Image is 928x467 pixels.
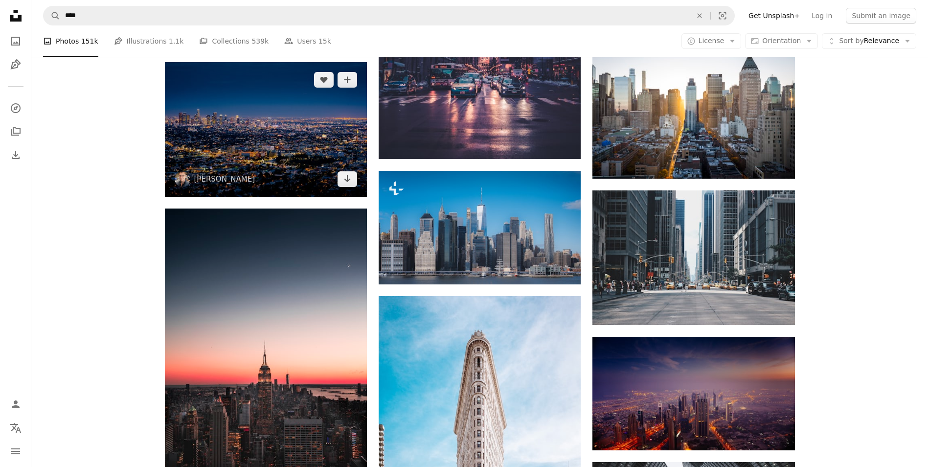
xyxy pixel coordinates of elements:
[592,190,794,325] img: pathway between high rise buildings
[743,8,806,23] a: Get Unsplash+
[592,337,794,450] img: aerial view photography of high rise building
[846,8,916,23] button: Submit an image
[711,6,734,25] button: Visual search
[6,55,25,74] a: Illustrations
[169,36,183,47] span: 1.1k
[822,33,916,49] button: Sort byRelevance
[251,36,269,47] span: 539k
[681,33,742,49] button: License
[6,6,25,27] a: Home — Unsplash
[6,145,25,165] a: Download History
[762,37,801,45] span: Orientation
[165,125,367,134] a: aerial photography of cityscape at night
[44,6,60,25] button: Search Unsplash
[6,122,25,141] a: Collections
[839,37,863,45] span: Sort by
[839,36,899,46] span: Relevance
[165,62,367,197] img: aerial photography of cityscape at night
[175,171,190,187] img: Go to Henning Witzel's profile
[114,25,184,57] a: Illustrations 1.1k
[379,171,581,284] img: a view of a large city with tall buildings
[806,8,838,23] a: Log in
[6,418,25,438] button: Language
[314,72,334,88] button: Like
[6,442,25,461] button: Menu
[199,25,269,57] a: Collections 539k
[379,223,581,232] a: a view of a large city with tall buildings
[699,37,724,45] span: License
[338,171,357,187] a: Download
[318,36,331,47] span: 15k
[6,395,25,414] a: Log in / Sign up
[284,25,331,57] a: Users 15k
[592,44,794,178] img: high rise buildings city scape photography
[592,106,794,115] a: high rise buildings city scape photography
[379,451,581,460] a: beige concrete building near cars
[6,98,25,118] a: Explore
[43,6,735,25] form: Find visuals sitewide
[338,72,357,88] button: Add to Collection
[745,33,818,49] button: Orientation
[592,389,794,397] a: aerial view photography of high rise building
[689,6,710,25] button: Clear
[592,253,794,262] a: pathway between high rise buildings
[194,174,255,184] a: [PERSON_NAME]
[165,356,367,365] a: Empire State Building, New York at night
[6,31,25,51] a: Photos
